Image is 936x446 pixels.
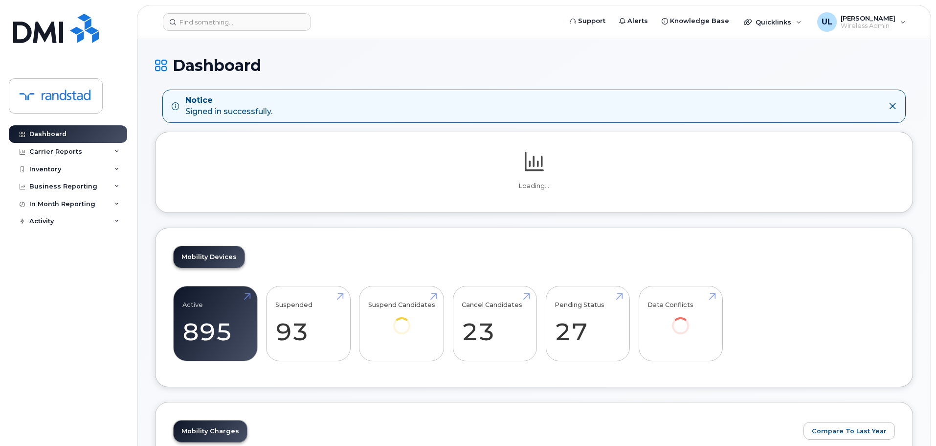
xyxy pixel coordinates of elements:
h1: Dashboard [155,57,913,74]
a: Suspended 93 [275,291,341,356]
button: Compare To Last Year [803,422,895,440]
a: Cancel Candidates 23 [462,291,528,356]
a: Pending Status 27 [555,291,621,356]
a: Mobility Charges [174,421,247,442]
span: Compare To Last Year [812,426,887,436]
a: Suspend Candidates [368,291,435,348]
div: Signed in successfully. [185,95,272,117]
a: Mobility Devices [174,246,245,268]
p: Loading... [173,182,895,190]
a: Active 895 [182,291,248,356]
a: Data Conflicts [647,291,713,348]
strong: Notice [185,95,272,106]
